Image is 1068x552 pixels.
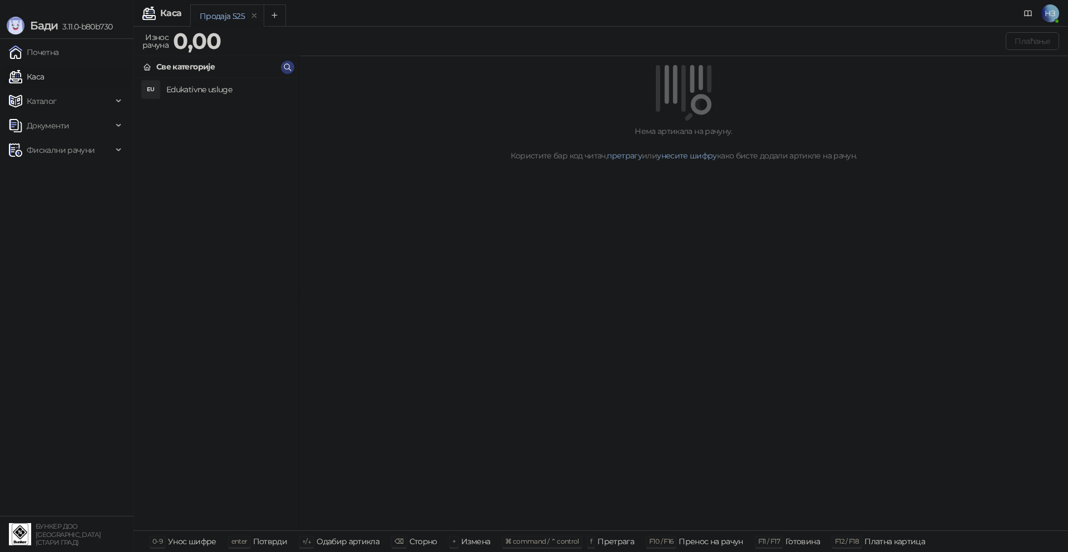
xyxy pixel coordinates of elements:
[134,78,299,530] div: grid
[30,19,58,32] span: Бади
[156,61,215,73] div: Све категорије
[679,534,743,549] div: Пренос на рачун
[864,534,925,549] div: Платна картица
[597,534,634,549] div: Претрага
[9,523,31,545] img: 64x64-companyLogo-d200c298-da26-4023-afd4-f376f589afb5.jpeg
[166,81,290,98] h4: Edukativne usluge
[7,17,24,34] img: Logo
[9,41,59,63] a: Почетна
[835,537,859,545] span: F12 / F18
[253,534,288,549] div: Потврди
[142,81,160,98] div: EU
[27,139,95,161] span: Фискални рачуни
[264,4,286,27] button: Add tab
[590,537,592,545] span: f
[394,537,403,545] span: ⌫
[36,523,101,546] small: БУНКЕР ДОО [GEOGRAPHIC_DATA] (СТАРИ ГРАД)
[1006,32,1059,50] button: Плаћање
[200,10,245,22] div: Продаја 525
[152,537,162,545] span: 0-9
[168,534,216,549] div: Унос шифре
[1041,4,1059,22] span: НЗ
[317,534,379,549] div: Одабир артикла
[302,537,311,545] span: ↑/↓
[247,11,261,21] button: remove
[313,125,1055,162] div: Нема артикала на рачуну. Користите бар код читач, или како бисте додали артикле на рачун.
[9,66,44,88] a: Каса
[1019,4,1037,22] a: Документација
[27,90,57,112] span: Каталог
[758,537,780,545] span: F11 / F17
[461,534,490,549] div: Измена
[231,537,248,545] span: enter
[607,151,642,161] a: претрагу
[173,27,221,54] strong: 0,00
[160,9,181,18] div: Каса
[505,537,579,545] span: ⌘ command / ⌃ control
[452,537,456,545] span: +
[27,115,69,137] span: Документи
[649,537,673,545] span: F10 / F16
[785,534,820,549] div: Готовина
[58,22,112,32] span: 3.11.0-b80b730
[657,151,717,161] a: унесите шифру
[409,534,437,549] div: Сторно
[140,30,171,52] div: Износ рачуна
